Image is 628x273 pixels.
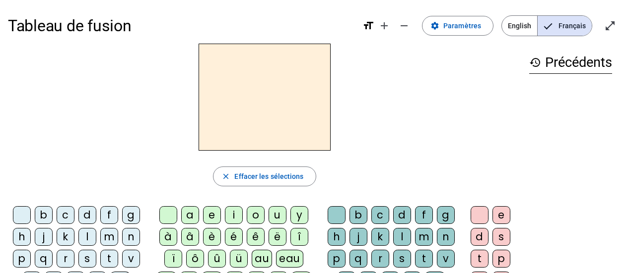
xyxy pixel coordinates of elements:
[100,228,118,246] div: m
[443,20,481,32] span: Paramètres
[78,228,96,246] div: l
[328,250,346,268] div: p
[398,20,410,32] mat-icon: remove
[35,228,53,246] div: j
[252,250,272,268] div: au
[57,206,74,224] div: c
[437,250,455,268] div: v
[225,206,243,224] div: i
[122,206,140,224] div: g
[221,172,230,181] mat-icon: close
[8,10,354,42] h1: Tableau de fusion
[269,228,286,246] div: ë
[492,228,510,246] div: s
[529,52,612,74] h3: Précédents
[471,250,488,268] div: t
[492,250,510,268] div: p
[502,16,537,36] span: English
[371,228,389,246] div: k
[230,250,248,268] div: ü
[269,206,286,224] div: u
[415,250,433,268] div: t
[349,228,367,246] div: j
[225,228,243,246] div: é
[78,206,96,224] div: d
[349,250,367,268] div: q
[100,250,118,268] div: t
[35,206,53,224] div: b
[35,250,53,268] div: q
[247,228,265,246] div: ê
[181,228,199,246] div: â
[181,206,199,224] div: a
[186,250,204,268] div: ô
[164,250,182,268] div: ï
[501,15,592,36] mat-button-toggle-group: Language selection
[393,228,411,246] div: l
[13,250,31,268] div: p
[213,166,316,186] button: Effacer les sélections
[122,228,140,246] div: n
[422,16,493,36] button: Paramètres
[604,20,616,32] mat-icon: open_in_full
[290,206,308,224] div: y
[349,206,367,224] div: b
[492,206,510,224] div: e
[437,228,455,246] div: n
[538,16,592,36] span: Français
[57,250,74,268] div: r
[430,21,439,30] mat-icon: settings
[122,250,140,268] div: v
[362,20,374,32] mat-icon: format_size
[57,228,74,246] div: k
[393,250,411,268] div: s
[529,56,541,68] mat-icon: history
[234,170,303,182] span: Effacer les sélections
[394,16,414,36] button: Diminuer la taille de la police
[415,206,433,224] div: f
[159,228,177,246] div: à
[208,250,226,268] div: û
[378,20,390,32] mat-icon: add
[276,250,303,268] div: eau
[203,206,221,224] div: e
[371,250,389,268] div: r
[13,228,31,246] div: h
[471,228,488,246] div: d
[600,16,620,36] button: Entrer en plein écran
[100,206,118,224] div: f
[78,250,96,268] div: s
[371,206,389,224] div: c
[290,228,308,246] div: î
[247,206,265,224] div: o
[203,228,221,246] div: è
[374,16,394,36] button: Augmenter la taille de la police
[437,206,455,224] div: g
[328,228,346,246] div: h
[415,228,433,246] div: m
[393,206,411,224] div: d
